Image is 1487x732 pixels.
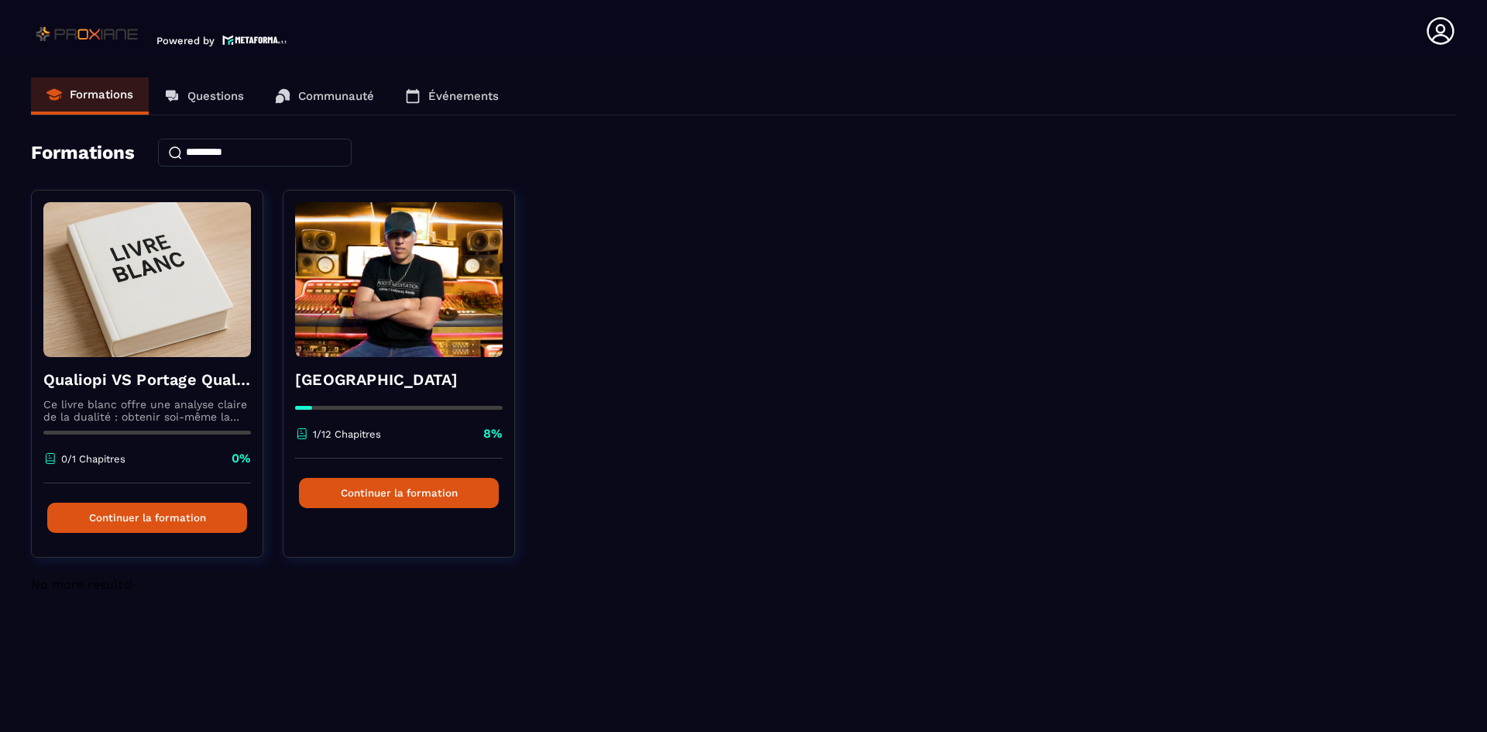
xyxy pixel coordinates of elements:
span: No more results! [31,577,132,592]
a: Formations [31,77,149,115]
h4: [GEOGRAPHIC_DATA] [295,369,503,390]
p: Ce livre blanc offre une analyse claire de la dualité : obtenir soi-même la certification Qualiop... [43,398,251,423]
p: Questions [187,89,244,103]
a: formation-background[GEOGRAPHIC_DATA]1/12 Chapitres8%Continuer la formation [283,190,534,577]
img: formation-background [43,202,251,357]
p: 0% [232,450,251,467]
a: formation-backgroundQualiopi VS Portage QualiopiCe livre blanc offre une analyse claire de la dua... [31,190,283,577]
h4: Formations [31,142,135,163]
p: Powered by [156,35,215,46]
p: 0/1 Chapitres [61,453,125,465]
button: Continuer la formation [299,478,499,508]
img: logo [222,33,287,46]
p: 1/12 Chapitres [313,428,381,440]
p: Formations [70,88,133,101]
p: Communauté [298,89,374,103]
h4: Qualiopi VS Portage Qualiopi [43,369,251,390]
a: Événements [390,77,514,115]
button: Continuer la formation [47,503,247,533]
img: formation-background [295,202,503,357]
img: logo-branding [31,22,145,46]
a: Communauté [259,77,390,115]
p: 8% [483,425,503,442]
p: Événements [428,89,499,103]
a: Questions [149,77,259,115]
